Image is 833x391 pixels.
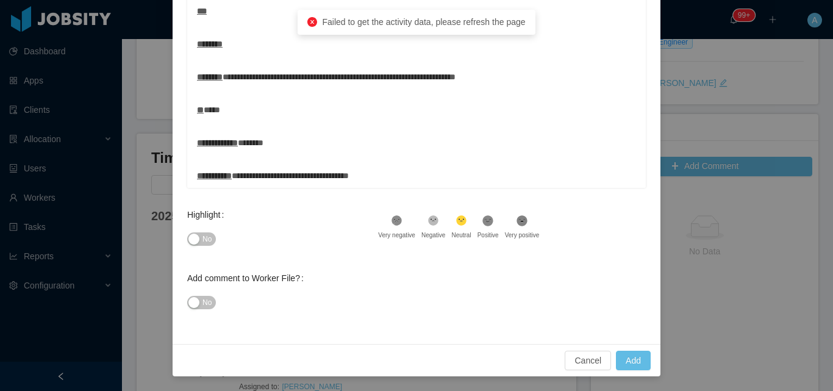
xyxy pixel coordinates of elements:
span: No [202,296,212,309]
button: Cancel [565,351,611,370]
label: Highlight [187,210,229,220]
div: Negative [421,231,445,240]
div: Very negative [378,231,415,240]
div: Neutral [451,231,471,240]
div: Very positive [505,231,540,240]
button: Add [616,351,651,370]
span: No [202,233,212,245]
button: Highlight [187,232,216,246]
span: Failed to get the activity data, please refresh the page [322,17,525,27]
button: Add comment to Worker File? [187,296,216,309]
i: icon: close-circle [307,17,317,27]
div: Positive [477,231,499,240]
label: Add comment to Worker File? [187,273,309,283]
